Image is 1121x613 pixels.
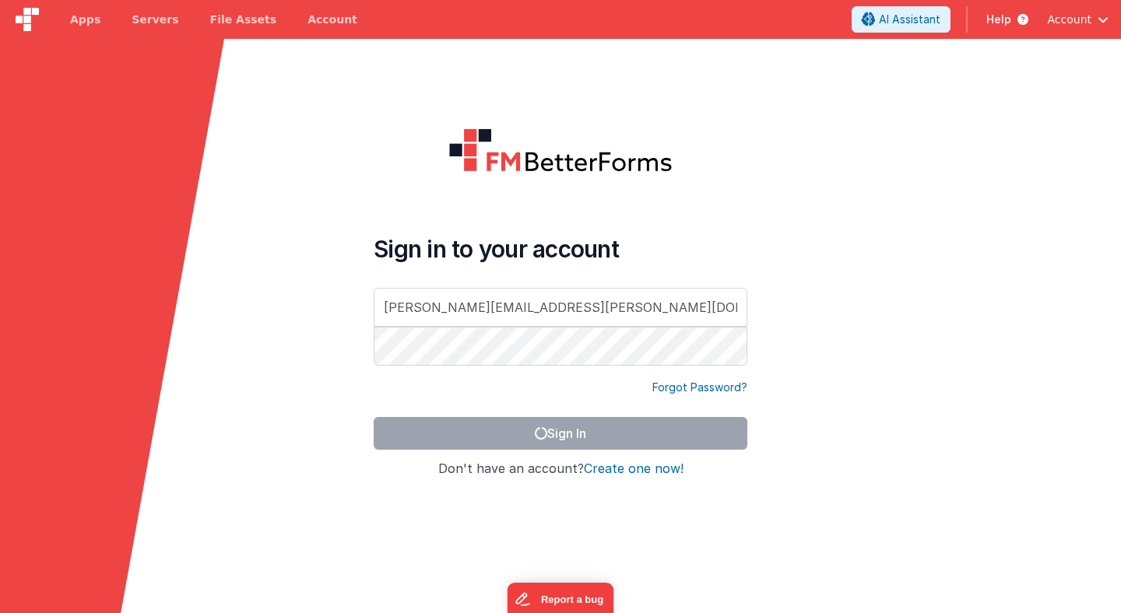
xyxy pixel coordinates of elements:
[70,12,100,27] span: Apps
[374,417,747,450] button: Sign In
[374,288,747,327] input: Email Address
[1047,12,1109,27] button: Account
[374,235,747,263] h4: Sign in to your account
[374,462,747,476] h4: Don't have an account?
[210,12,277,27] span: File Assets
[1047,12,1091,27] span: Account
[879,12,940,27] span: AI Assistant
[132,12,178,27] span: Servers
[652,380,747,395] a: Forgot Password?
[852,6,951,33] button: AI Assistant
[584,462,683,476] button: Create one now!
[986,12,1011,27] span: Help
